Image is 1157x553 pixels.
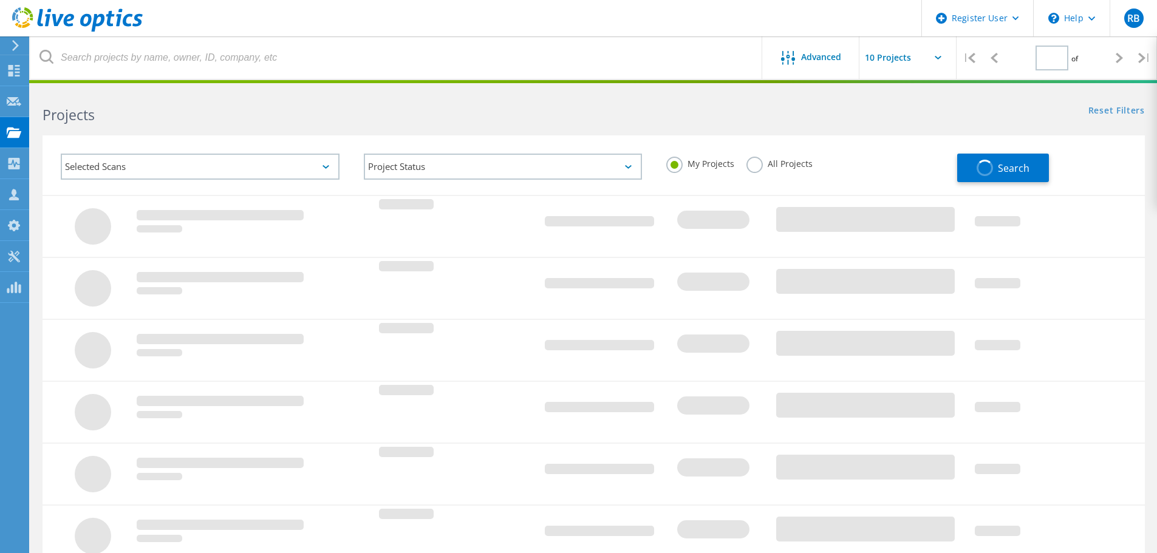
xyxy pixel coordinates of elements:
[61,154,340,180] div: Selected Scans
[957,154,1049,182] button: Search
[801,53,841,61] span: Advanced
[12,25,143,34] a: Live Optics Dashboard
[1048,13,1059,24] svg: \n
[957,36,981,80] div: |
[1071,53,1078,64] span: of
[1132,36,1157,80] div: |
[1088,106,1145,117] a: Reset Filters
[746,157,813,168] label: All Projects
[1127,13,1140,23] span: RB
[666,157,734,168] label: My Projects
[43,105,95,124] b: Projects
[364,154,643,180] div: Project Status
[30,36,763,79] input: Search projects by name, owner, ID, company, etc
[998,161,1029,175] span: Search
